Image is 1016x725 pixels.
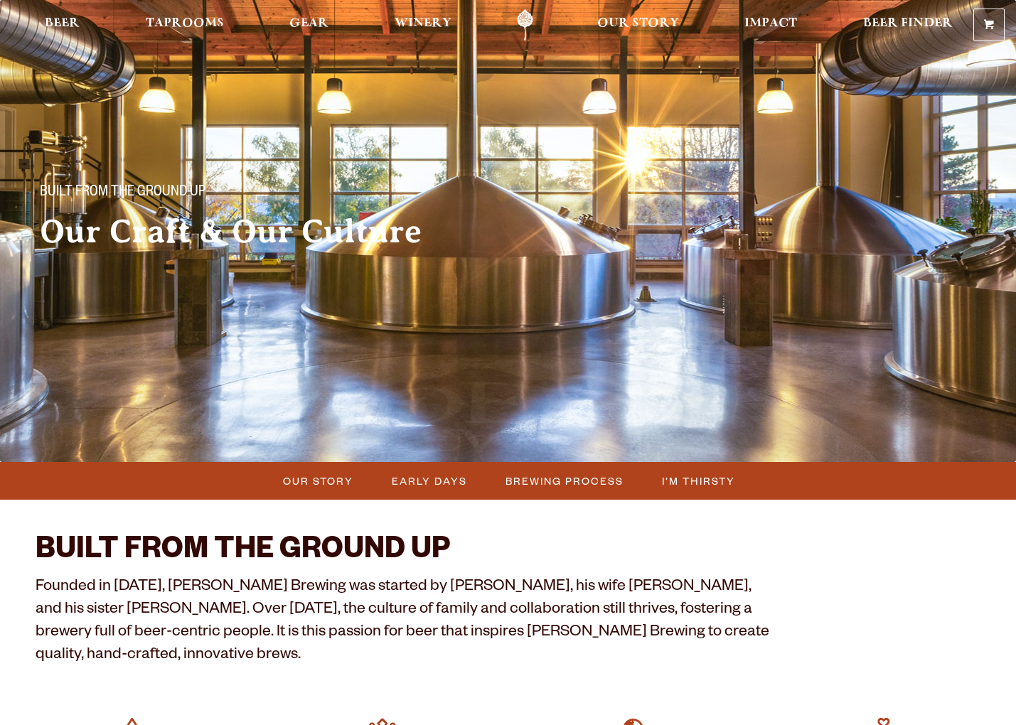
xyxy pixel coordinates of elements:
[274,471,360,491] a: Our Story
[45,18,80,29] span: Beer
[854,9,962,41] a: Beer Finder
[283,471,353,491] span: Our Story
[36,535,780,569] h2: BUILT FROM THE GROUND UP
[36,9,89,41] a: Beer
[744,18,797,29] span: Impact
[40,184,205,203] span: Built From The Ground Up
[383,471,474,491] a: Early Days
[497,471,631,491] a: Brewing Process
[280,9,338,41] a: Gear
[498,9,552,41] a: Odell Home
[588,9,688,41] a: Our Story
[395,18,451,29] span: Winery
[40,214,483,249] h2: Our Craft & Our Culture
[653,471,742,491] a: I’m Thirsty
[863,18,953,29] span: Beer Finder
[662,471,735,491] span: I’m Thirsty
[137,9,233,41] a: Taprooms
[385,9,461,41] a: Winery
[392,471,467,491] span: Early Days
[289,18,328,29] span: Gear
[36,577,780,668] p: Founded in [DATE], [PERSON_NAME] Brewing was started by [PERSON_NAME], his wife [PERSON_NAME], an...
[735,9,806,41] a: Impact
[146,18,224,29] span: Taprooms
[597,18,679,29] span: Our Story
[506,471,624,491] span: Brewing Process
